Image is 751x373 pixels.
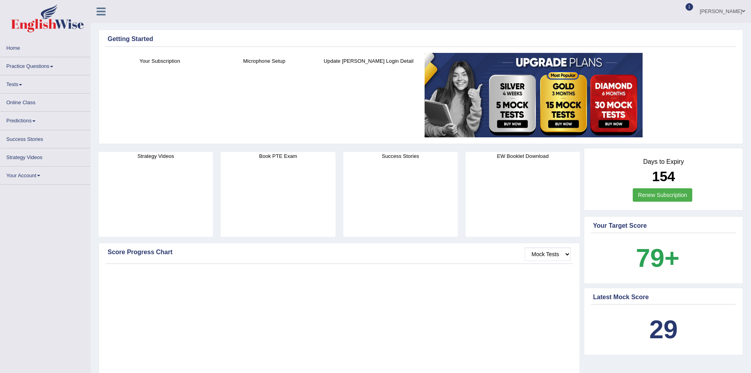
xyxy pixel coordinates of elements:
[593,292,734,302] div: Latest Mock Score
[0,148,90,164] a: Strategy Videos
[0,94,90,109] a: Online Class
[593,221,734,231] div: Your Target Score
[0,57,90,73] a: Practice Questions
[649,315,678,344] b: 29
[0,39,90,54] a: Home
[343,152,458,160] h4: Success Stories
[425,53,643,137] img: small5.jpg
[0,112,90,127] a: Predictions
[99,152,213,160] h4: Strategy Videos
[652,169,675,184] b: 154
[593,158,734,165] h4: Days to Expiry
[221,152,335,160] h4: Book PTE Exam
[112,57,208,65] h4: Your Subscription
[321,57,417,65] h4: Update [PERSON_NAME] Login Detail
[466,152,580,160] h4: EW Booklet Download
[108,247,571,257] div: Score Progress Chart
[0,130,90,146] a: Success Stories
[636,244,679,272] b: 79+
[633,188,692,202] a: Renew Subscription
[686,3,693,11] span: 1
[0,75,90,91] a: Tests
[216,57,313,65] h4: Microphone Setup
[108,34,734,44] div: Getting Started
[0,167,90,182] a: Your Account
